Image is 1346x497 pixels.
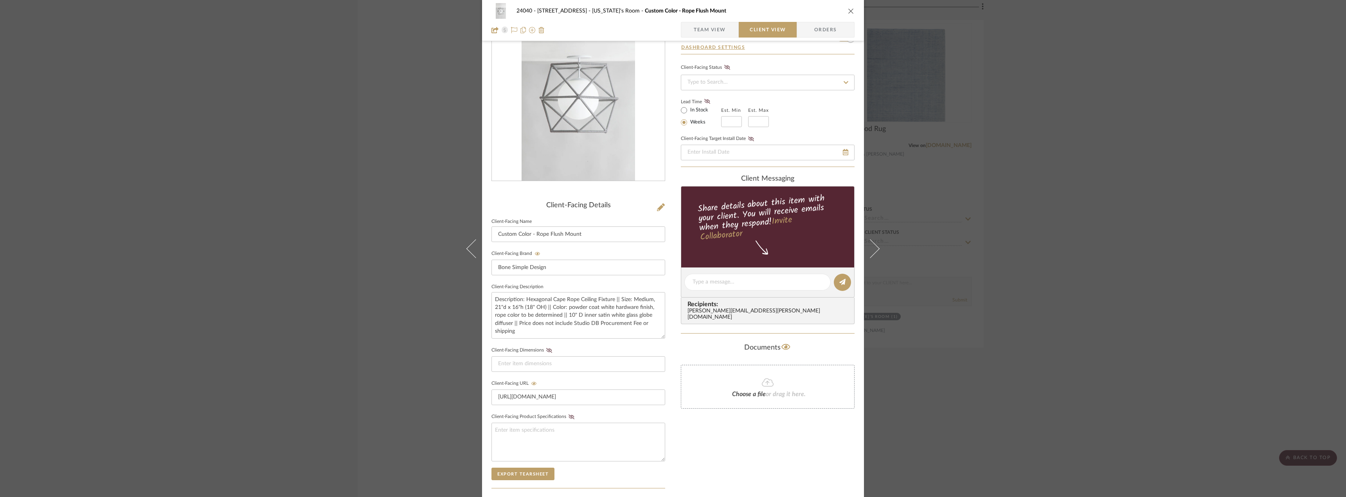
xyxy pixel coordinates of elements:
div: [PERSON_NAME][EMAIL_ADDRESS][PERSON_NAME][DOMAIN_NAME] [687,308,851,321]
button: Client-Facing Brand [532,251,543,257]
input: Type to Search… [681,75,855,90]
label: In Stock [689,107,708,114]
div: Share details about this item with your client. You will receive emails when they respond! [680,192,856,244]
button: Lead Time [702,98,713,106]
span: 24040 - [STREET_ADDRESS] [516,8,592,14]
span: Orders [806,22,846,38]
mat-radio-group: Select item type [681,105,721,127]
label: Weeks [689,119,705,126]
input: Enter Install Date [681,145,855,160]
label: Est. Min [721,108,741,113]
input: Enter Client-Facing Brand [491,260,665,275]
label: Client-Facing Product Specifications [491,414,577,420]
button: Dashboard Settings [681,44,745,51]
label: Client-Facing Target Install Date [681,136,756,142]
input: Enter item dimensions [491,356,665,372]
input: Enter item URL [491,389,665,405]
label: Lead Time [681,98,721,105]
button: Export Tearsheet [491,468,554,480]
button: Client-Facing Product Specifications [566,414,577,420]
span: Client View [750,22,786,38]
img: 244f3b80-d092-459b-a22f-13d40566ffba_48x40.jpg [491,3,510,19]
button: close [848,7,855,14]
div: Client-Facing Status [681,64,732,72]
span: Choose a file [732,391,766,397]
span: [US_STATE]'s Room [592,8,645,14]
label: Client-Facing URL [491,381,539,386]
button: Client-Facing URL [529,381,539,386]
label: Client-Facing Dimensions [491,348,554,353]
div: client Messaging [681,175,855,183]
span: Custom Color - Rope Flush Mount [645,8,726,14]
label: Client-Facing Description [491,285,543,289]
label: Est. Max [748,108,769,113]
div: Client-Facing Details [491,201,665,210]
input: Enter Client-Facing Item Name [491,226,665,242]
span: Team View [694,22,726,38]
label: Client-Facing Brand [491,251,543,257]
img: Remove from project [538,27,545,33]
button: Client-Facing Target Install Date [746,136,756,142]
div: Documents [681,341,855,354]
img: 244f3b80-d092-459b-a22f-13d40566ffba_436x436.jpg [522,11,635,181]
label: Client-Facing Name [491,220,532,224]
button: Client-Facing Dimensions [544,348,554,353]
span: Recipients: [687,301,851,308]
div: 0 [492,11,665,181]
span: or drag it here. [766,391,806,397]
